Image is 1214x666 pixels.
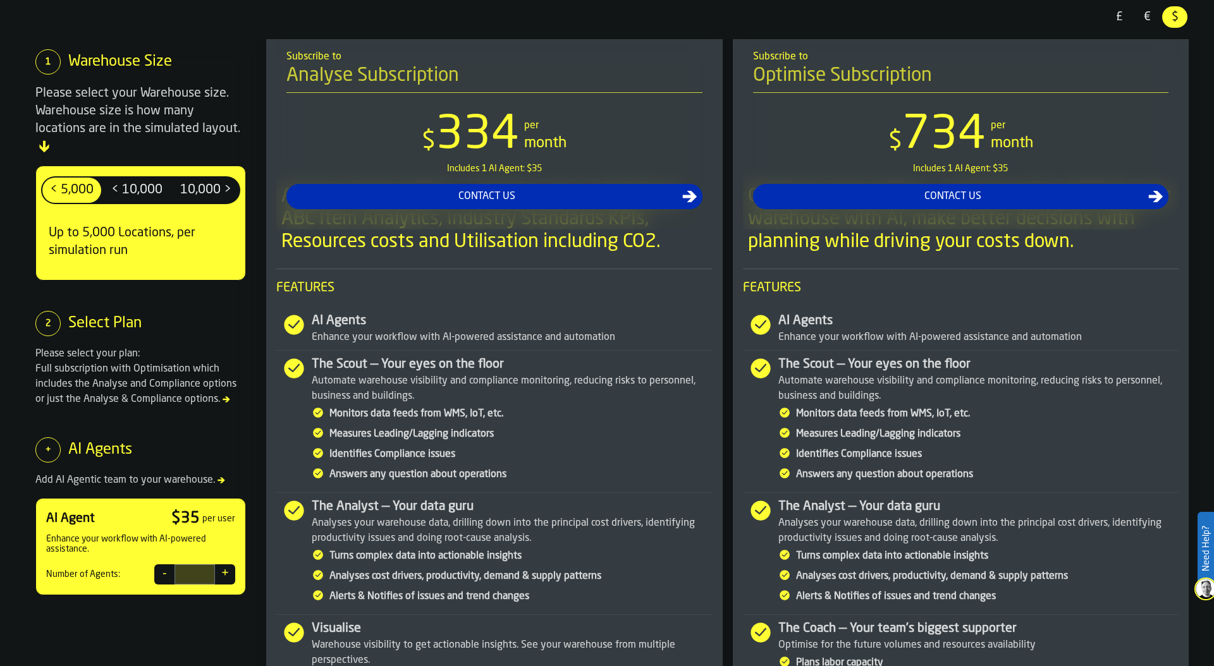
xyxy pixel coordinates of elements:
[778,356,1179,373] div: The Scout — Your eyes on the floor
[778,516,1179,546] div: Analyses your warehouse data, drilling down into the principal cost drivers, identifying producti...
[329,406,713,421] div: Monitors data feeds from WMS, IoT, etc.
[1109,9,1129,25] span: £
[796,447,1179,462] div: Identifies Compliance issues
[991,133,1033,154] div: month
[106,180,168,200] span: < 10,000
[778,498,1179,516] div: The Analyst — Your data guru
[796,406,1179,421] div: Monitors data feeds from WMS, IoT, etc.
[171,176,240,204] label: button-switch-multi-10,000 >
[68,52,172,72] div: Warehouse Size
[35,437,61,463] div: +
[796,467,1179,482] div: Answers any question about operations
[796,427,1179,442] div: Measures Leading/Lagging indicators
[758,189,1149,204] div: Contact Us
[888,129,902,154] span: $
[1133,5,1161,29] label: button-switch-multi-€
[175,180,236,200] span: 10,000 >
[35,346,246,407] div: Please select your plan: Full subscription with Optimisation which includes the Analyse and Compl...
[173,178,239,203] div: thumb
[778,620,1179,638] div: The Coach — Your team's biggest supporter
[35,85,246,155] div: Please select your Warehouse size. Warehouse size is how many locations are in the simulated layout.
[778,373,1179,404] div: Automate warehouse visibility and compliance monitoring, reducing risks to personnel, business an...
[202,514,235,524] div: per user
[41,214,240,270] div: Up to 5,000 Locations, per simulation run
[329,447,713,462] div: Identifies Compliance issues
[312,620,713,638] div: Visualise
[102,176,171,204] label: button-switch-multi-< 10,000
[753,49,1169,64] div: Subscribe to
[171,509,200,529] div: $ 35
[1161,5,1189,29] label: button-switch-multi-$
[1165,9,1185,25] span: $
[291,189,682,204] div: Contact Us
[41,176,102,204] label: button-switch-multi-< 5,000
[286,64,702,93] h4: Analyse Subscription
[312,498,713,516] div: The Analyst — Your data guru
[524,118,539,133] div: per
[104,178,170,203] div: thumb
[42,178,101,203] div: thumb
[276,279,713,297] span: Features
[312,356,713,373] div: The Scout — Your eyes on the floor
[778,312,1179,330] div: AI Agents
[286,49,702,64] div: Subscribe to
[753,64,1169,93] h4: Optimise Subscription
[46,510,95,528] div: AI Agent
[1137,9,1157,25] span: €
[35,311,61,336] div: 2
[329,589,713,604] div: Alerts & Notifies of issues and trend changes
[45,180,99,200] span: < 5,000
[35,473,246,488] div: Add AI Agentic team to your warehouse.
[1134,6,1160,28] div: thumb
[796,589,1179,604] div: Alerts & Notifies of issues and trend changes
[68,313,142,334] div: Select Plan
[753,184,1169,209] button: button-Contact Us
[312,516,713,546] div: Analyses your warehouse data, drilling down into the principal cost drivers, identifying producti...
[329,548,713,564] div: Turns complex data into actionable insights
[312,312,713,330] div: AI Agents
[68,440,132,460] div: AI Agents
[991,118,1005,133] div: per
[329,427,713,442] div: Measures Leading/Lagging indicators
[154,564,175,584] button: -
[753,164,1169,174] div: Includes 1 AI Agent: $35
[46,569,120,579] div: Number of Agents:
[743,279,1179,297] span: Features
[902,113,986,159] span: 734
[1162,6,1187,28] div: thumb
[778,638,1179,653] div: Optimise for the future volumes and resources availability
[215,564,235,584] button: +
[524,133,567,154] div: month
[1199,513,1213,584] label: Need Help?
[1105,5,1133,29] label: button-switch-multi-£
[35,49,61,75] div: 1
[329,467,713,482] div: Answers any question about operations
[796,569,1179,584] div: Analyses cost drivers, productivity, demand & supply patterns
[1107,6,1132,28] div: thumb
[778,330,1179,345] div: Enhance your workflow with AI-powered assistance and automation
[436,113,519,159] span: 334
[46,534,235,554] div: Enhance your workflow with AI-powered assistance.
[286,164,702,174] div: Includes 1 AI Agent: $35
[422,129,436,154] span: $
[286,184,702,209] button: button-Contact Us
[312,373,713,404] div: Automate warehouse visibility and compliance monitoring, reducing risks to personnel, business an...
[312,330,713,345] div: Enhance your workflow with AI-powered assistance and automation
[329,569,713,584] div: Analyses cost drivers, productivity, demand & supply patterns
[796,548,1179,564] div: Turns complex data into actionable insights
